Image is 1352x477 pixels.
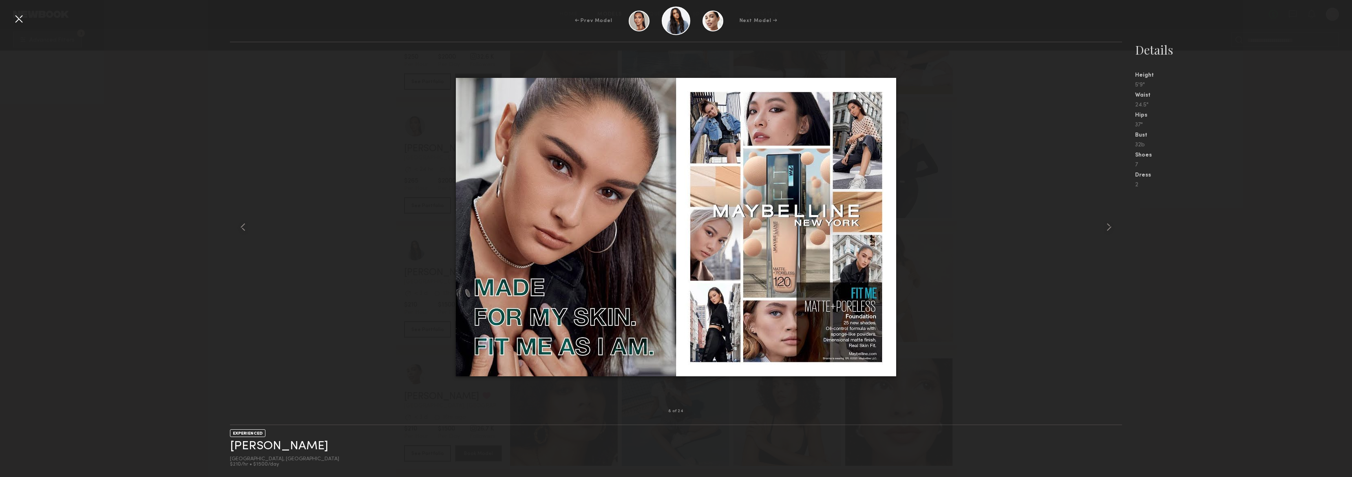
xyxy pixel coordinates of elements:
[575,17,612,24] div: ← Prev Model
[1135,172,1352,178] div: Dress
[230,457,339,462] div: [GEOGRAPHIC_DATA], [GEOGRAPHIC_DATA]
[1135,93,1352,98] div: Waist
[1135,113,1352,118] div: Hips
[1135,182,1352,188] div: 2
[230,429,265,437] div: EXPERIENCED
[740,17,778,24] div: Next Model →
[1135,73,1352,78] div: Height
[1135,102,1352,108] div: 24.5"
[1135,82,1352,88] div: 5'9"
[1135,142,1352,148] div: 32b
[1135,162,1352,168] div: 7
[1135,152,1352,158] div: Shoes
[230,462,339,467] div: $210/hr • $1500/day
[1135,122,1352,128] div: 37"
[1135,132,1352,138] div: Bust
[1135,42,1352,58] div: Details
[230,440,328,453] a: [PERSON_NAME]
[668,409,684,413] div: 8 of 24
